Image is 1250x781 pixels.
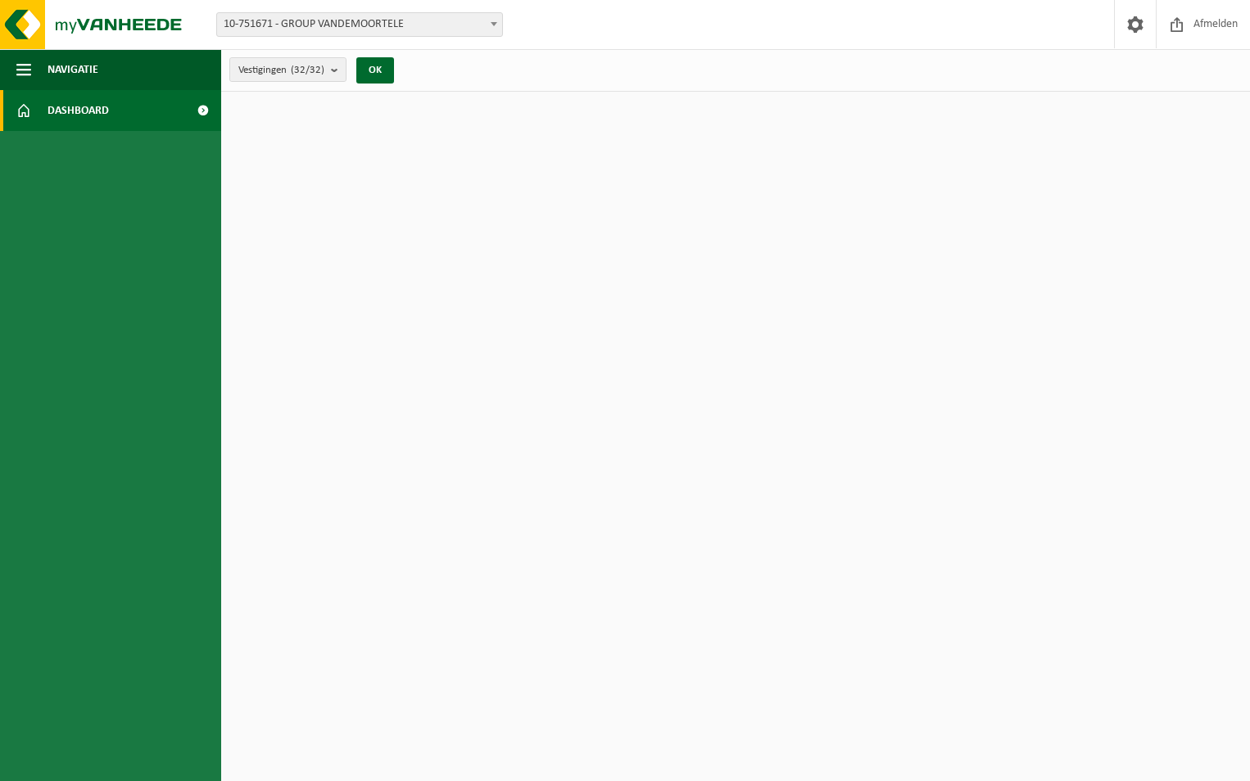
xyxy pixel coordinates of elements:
button: OK [356,57,394,84]
span: Dashboard [48,90,109,131]
span: Navigatie [48,49,98,90]
span: Vestigingen [238,58,324,83]
span: 10-751671 - GROUP VANDEMOORTELE [216,12,503,37]
count: (32/32) [291,65,324,75]
span: 10-751671 - GROUP VANDEMOORTELE [217,13,502,36]
button: Vestigingen(32/32) [229,57,346,82]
